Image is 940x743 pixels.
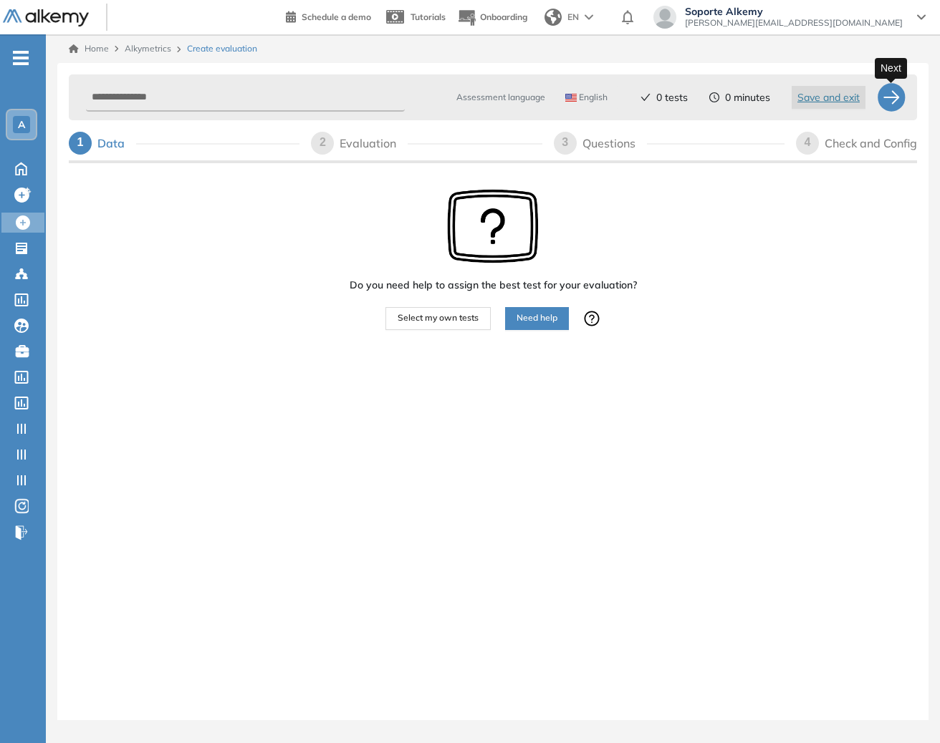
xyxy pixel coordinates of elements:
a: Home [69,42,109,55]
span: Onboarding [480,11,527,22]
span: EN [567,11,579,24]
span: 3 [562,136,568,148]
img: arrow [585,14,593,20]
img: USA [565,94,577,102]
span: 2 [320,136,326,148]
span: Save and exit [797,89,860,105]
span: Alkymetrics [125,43,171,54]
iframe: Chat Widget [868,674,940,743]
span: Assessment language [456,91,545,104]
div: 1Data [69,132,299,155]
span: 1 [77,136,84,148]
span: Do you need help to assign the best test for your evaluation? [350,278,637,293]
span: 0 tests [656,90,688,105]
span: 0 minutes [725,90,770,105]
div: Questions [582,132,647,155]
button: Select my own tests [385,307,491,330]
p: Next [881,61,901,76]
span: clock-circle [709,92,719,102]
button: Need help [505,307,569,330]
button: Save and exit [792,86,865,109]
span: [PERSON_NAME][EMAIL_ADDRESS][DOMAIN_NAME] [685,17,903,29]
span: Tutorials [411,11,446,22]
span: Select my own tests [398,311,479,325]
button: Onboarding [457,2,527,33]
span: Soporte Alkemy [685,6,903,17]
img: world [545,9,562,26]
div: Evaluation [340,132,408,155]
span: English [565,92,608,103]
img: Logo [3,9,89,27]
span: Need help [517,311,557,325]
div: Check and Config [825,132,917,155]
span: check [641,92,651,102]
span: Schedule a demo [302,11,371,22]
div: Data [97,132,136,155]
i: - [13,57,29,59]
span: 4 [805,136,811,148]
a: Schedule a demo [286,7,371,24]
span: Create evaluation [187,42,257,55]
span: A [18,119,25,130]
